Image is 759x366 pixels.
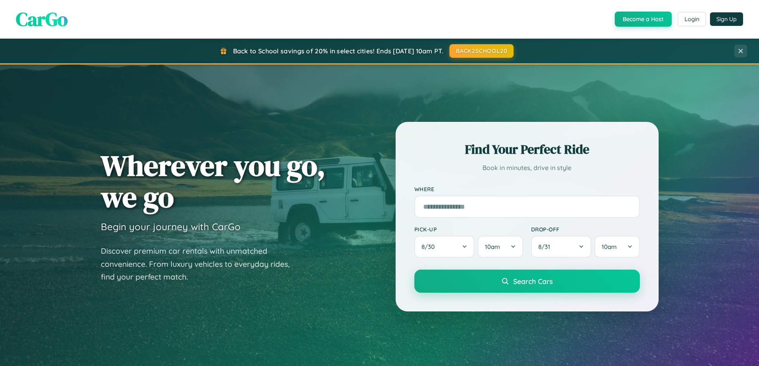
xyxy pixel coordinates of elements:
p: Discover premium car rentals with unmatched convenience. From luxury vehicles to everyday rides, ... [101,245,300,284]
span: 8 / 31 [538,243,554,251]
label: Where [414,186,640,192]
h1: Wherever you go, we go [101,150,326,213]
p: Book in minutes, drive in style [414,162,640,174]
label: Drop-off [531,226,640,233]
span: Back to School savings of 20% in select cities! Ends [DATE] 10am PT. [233,47,443,55]
button: Become a Host [615,12,672,27]
span: 8 / 30 [422,243,439,251]
button: Sign Up [710,12,743,26]
label: Pick-up [414,226,523,233]
button: Search Cars [414,270,640,293]
button: 8/30 [414,236,475,258]
button: 10am [478,236,523,258]
button: 8/31 [531,236,592,258]
h3: Begin your journey with CarGo [101,221,241,233]
button: BACK2SCHOOL20 [449,44,514,58]
span: 10am [485,243,500,251]
button: 10am [594,236,639,258]
span: CarGo [16,6,68,32]
h2: Find Your Perfect Ride [414,141,640,158]
span: Search Cars [513,277,553,286]
button: Login [678,12,706,26]
span: 10am [602,243,617,251]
